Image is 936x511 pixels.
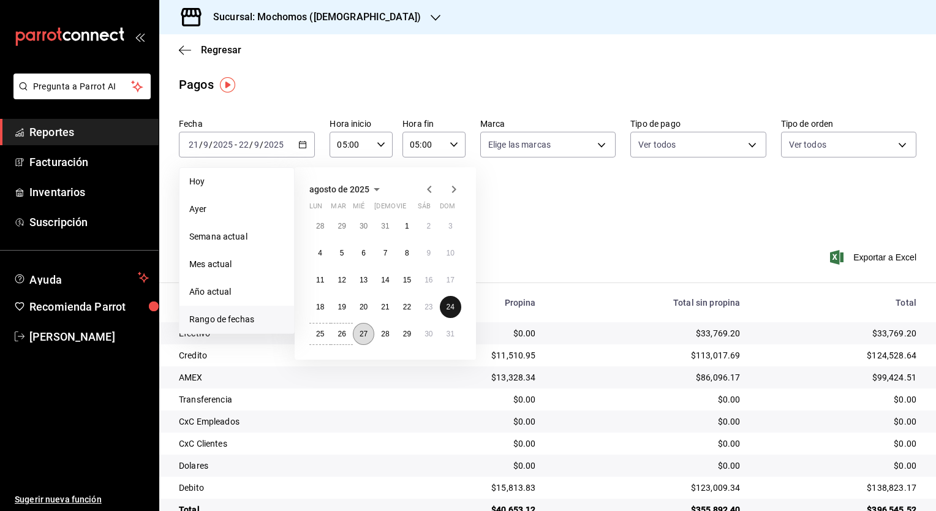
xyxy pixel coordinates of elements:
[260,140,263,150] span: /
[360,276,368,284] abbr: 13 de agosto de 2025
[425,276,432,284] abbr: 16 de agosto de 2025
[402,119,466,128] label: Hora fin
[179,482,385,494] div: Debito
[440,202,455,215] abbr: domingo
[189,286,284,298] span: Año actual
[418,296,439,318] button: 23 de agosto de 2025
[396,215,418,237] button: 1 de agosto de 2025
[374,242,396,264] button: 7 de agosto de 2025
[396,296,418,318] button: 22 de agosto de 2025
[760,327,916,339] div: $33,769.20
[374,215,396,237] button: 31 de julio de 2025
[353,242,374,264] button: 6 de agosto de 2025
[440,323,461,345] button: 31 de agosto de 2025
[760,415,916,428] div: $0.00
[179,460,385,472] div: Dolares
[381,222,389,230] abbr: 31 de julio de 2025
[29,214,149,230] span: Suscripción
[403,303,411,311] abbr: 22 de agosto de 2025
[447,249,455,257] abbr: 10 de agosto de 2025
[556,437,741,450] div: $0.00
[396,202,406,215] abbr: viernes
[374,323,396,345] button: 28 de agosto de 2025
[353,323,374,345] button: 27 de agosto de 2025
[189,203,284,216] span: Ayer
[209,140,213,150] span: /
[203,10,421,25] h3: Sucursal: Mochomos ([DEMOGRAPHIC_DATA])
[448,222,453,230] abbr: 3 de agosto de 2025
[425,303,432,311] abbr: 23 de agosto de 2025
[338,222,345,230] abbr: 29 de julio de 2025
[189,313,284,326] span: Rango de fechas
[374,202,447,215] abbr: jueves
[249,140,253,150] span: /
[331,323,352,345] button: 26 de agosto de 2025
[179,119,315,128] label: Fecha
[338,276,345,284] abbr: 12 de agosto de 2025
[374,296,396,318] button: 21 de agosto de 2025
[440,269,461,291] button: 17 de agosto de 2025
[760,482,916,494] div: $138,823.17
[331,269,352,291] button: 12 de agosto de 2025
[309,296,331,318] button: 18 de agosto de 2025
[330,119,393,128] label: Hora inicio
[179,437,385,450] div: CxC Clientes
[396,323,418,345] button: 29 de agosto de 2025
[353,215,374,237] button: 30 de julio de 2025
[404,371,536,384] div: $13,328.34
[189,175,284,188] span: Hoy
[309,269,331,291] button: 11 de agosto de 2025
[353,296,374,318] button: 20 de agosto de 2025
[360,303,368,311] abbr: 20 de agosto de 2025
[556,298,741,308] div: Total sin propina
[213,140,233,150] input: ----
[425,330,432,338] abbr: 30 de agosto de 2025
[360,222,368,230] abbr: 30 de julio de 2025
[760,393,916,406] div: $0.00
[789,138,826,151] span: Ver todos
[447,276,455,284] abbr: 17 de agosto de 2025
[199,140,203,150] span: /
[381,330,389,338] abbr: 28 de agosto de 2025
[29,298,149,315] span: Recomienda Parrot
[318,249,322,257] abbr: 4 de agosto de 2025
[238,140,249,150] input: --
[426,249,431,257] abbr: 9 de agosto de 2025
[338,330,345,338] abbr: 26 de agosto de 2025
[556,482,741,494] div: $123,009.34
[556,371,741,384] div: $86,096.17
[374,269,396,291] button: 14 de agosto de 2025
[405,249,409,257] abbr: 8 de agosto de 2025
[15,493,149,506] span: Sugerir nueva función
[235,140,237,150] span: -
[331,215,352,237] button: 29 de julio de 2025
[316,276,324,284] abbr: 11 de agosto de 2025
[179,393,385,406] div: Transferencia
[29,154,149,170] span: Facturación
[316,303,324,311] abbr: 18 de agosto de 2025
[832,250,916,265] span: Exportar a Excel
[760,349,916,361] div: $124,528.64
[403,330,411,338] abbr: 29 de agosto de 2025
[189,230,284,243] span: Semana actual
[331,242,352,264] button: 5 de agosto de 2025
[630,119,766,128] label: Tipo de pago
[418,323,439,345] button: 30 de agosto de 2025
[638,138,676,151] span: Ver todos
[418,269,439,291] button: 16 de agosto de 2025
[29,124,149,140] span: Reportes
[309,202,322,215] abbr: lunes
[405,222,409,230] abbr: 1 de agosto de 2025
[338,303,345,311] abbr: 19 de agosto de 2025
[426,222,431,230] abbr: 2 de agosto de 2025
[447,330,455,338] abbr: 31 de agosto de 2025
[179,415,385,428] div: CxC Empleados
[556,327,741,339] div: $33,769.20
[220,77,235,93] img: Tooltip marker
[396,242,418,264] button: 8 de agosto de 2025
[760,371,916,384] div: $99,424.51
[381,276,389,284] abbr: 14 de agosto de 2025
[13,74,151,99] button: Pregunta a Parrot AI
[254,140,260,150] input: --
